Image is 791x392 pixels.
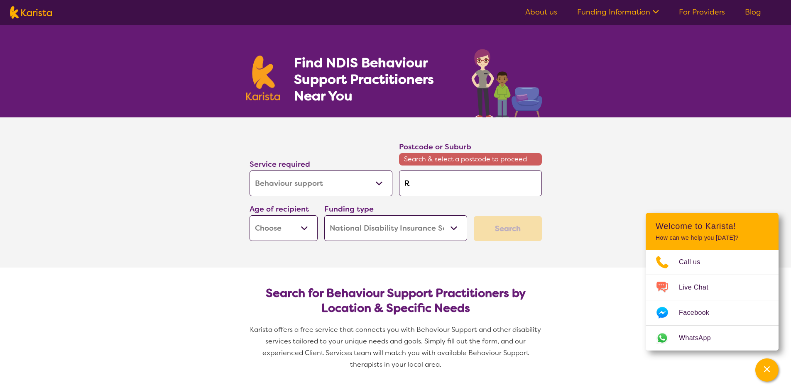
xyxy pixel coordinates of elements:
[646,250,779,351] ul: Choose channel
[679,307,719,319] span: Facebook
[469,45,545,117] img: behaviour-support
[256,286,535,316] h2: Search for Behaviour Support Practitioners by Location & Specific Needs
[646,326,779,351] a: Web link opens in a new tab.
[679,281,718,294] span: Live Chat
[525,7,557,17] a: About us
[577,7,659,17] a: Funding Information
[399,153,542,166] span: Search & select a postcode to proceed
[250,204,309,214] label: Age of recipient
[656,234,769,241] p: How can we help you [DATE]?
[646,213,779,351] div: Channel Menu
[679,256,710,268] span: Call us
[399,170,542,196] input: Type
[246,324,545,370] p: Karista offers a free service that connects you with Behaviour Support and other disability servi...
[250,159,310,169] label: Service required
[745,7,761,17] a: Blog
[294,54,455,104] h1: Find NDIS Behaviour Support Practitioners Near You
[679,7,725,17] a: For Providers
[679,332,721,344] span: WhatsApp
[755,358,779,382] button: Channel Menu
[10,6,52,19] img: Karista logo
[656,221,769,231] h2: Welcome to Karista!
[246,56,280,100] img: Karista logo
[324,204,374,214] label: Funding type
[399,142,471,152] label: Postcode or Suburb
